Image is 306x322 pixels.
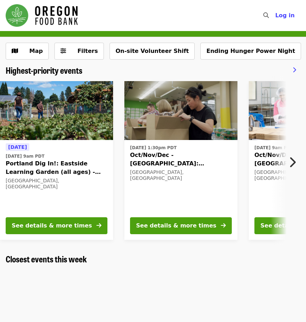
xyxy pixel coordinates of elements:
[200,43,301,60] button: Ending Hunger Power Night
[124,81,237,140] img: Oct/Nov/Dec - Portland: Repack/Sort (age 8+) organized by Oregon Food Bank
[6,43,49,60] button: Show map view
[6,4,78,27] img: Oregon Food Bank - Home
[130,217,232,234] button: See details & more times
[6,64,82,76] span: Highest-priority events
[254,145,293,151] time: [DATE] 9am PDT
[221,222,226,229] i: arrow-right icon
[6,159,107,176] span: Portland Dig In!: Eastside Learning Garden (all ages) - Aug/Sept/Oct
[12,48,18,54] i: map icon
[60,48,66,54] i: sliders-h icon
[6,65,82,75] a: Highest-priority events
[6,153,45,159] time: [DATE] 9am PDT
[136,221,216,230] div: See details & more times
[289,156,296,169] i: chevron-right icon
[29,48,43,54] span: Map
[130,145,177,151] time: [DATE] 1:30pm PDT
[270,8,300,23] button: Log in
[130,169,232,181] div: [GEOGRAPHIC_DATA], [GEOGRAPHIC_DATA]
[130,151,232,168] span: Oct/Nov/Dec - [GEOGRAPHIC_DATA]: Repack/Sort (age [DEMOGRAPHIC_DATA]+)
[8,144,27,150] span: [DATE]
[6,178,107,190] div: [GEOGRAPHIC_DATA], [GEOGRAPHIC_DATA]
[54,43,104,60] button: Filters (0 selected)
[124,81,237,240] a: See details for "Oct/Nov/Dec - Portland: Repack/Sort (age 8+)"
[6,254,87,264] a: Closest events this week
[12,221,92,230] div: See details & more times
[273,7,279,24] input: Search
[263,12,269,19] i: search icon
[275,12,295,19] span: Log in
[77,48,98,54] span: Filters
[6,217,107,234] button: See details & more times
[96,222,101,229] i: arrow-right icon
[110,43,195,60] button: On-site Volunteer Shift
[283,152,306,172] button: Next item
[6,253,87,265] span: Closest events this week
[293,67,296,73] i: chevron-right icon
